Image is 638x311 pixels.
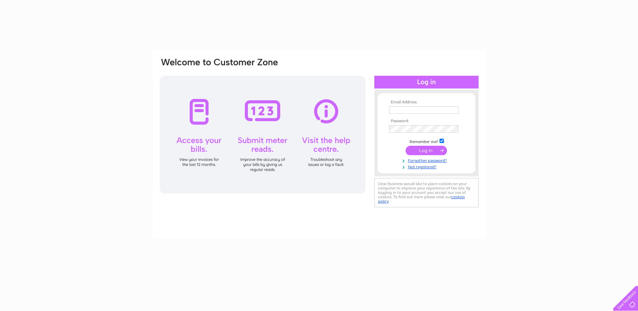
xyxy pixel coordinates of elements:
[389,163,465,170] a: Not registered?
[387,100,465,105] th: Email Address:
[387,119,465,124] th: Password:
[378,195,465,204] a: cookies policy
[374,178,479,207] div: Clear Business would like to place cookies on your computer to improve your experience of the sit...
[406,146,447,155] input: Submit
[389,157,465,163] a: Forgotten password?
[387,138,465,144] td: Remember me?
